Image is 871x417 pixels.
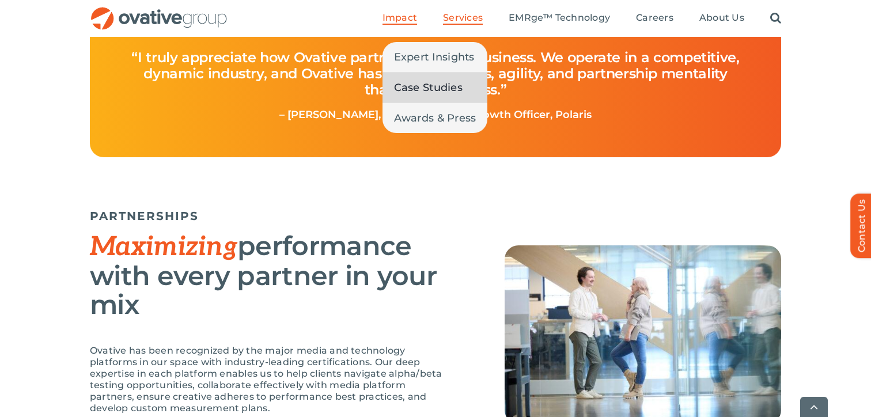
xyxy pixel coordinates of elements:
h5: PARTNERSHIPS [90,209,447,223]
p: Ovative has been recognized by the major media and technology platforms in our space with industr... [90,345,447,414]
h4: “I truly appreciate how Ovative partners with our business. We operate in a competitive, dynamic ... [117,38,754,109]
p: – [PERSON_NAME], Chief Customer Growth Officer, Polaris [117,109,754,121]
span: Maximizing [90,231,237,263]
span: Impact [383,12,417,24]
a: EMRge™ Technology [509,12,610,25]
a: Search [770,12,781,25]
span: About Us [699,12,744,24]
a: OG_Full_horizontal_RGB [90,6,228,17]
a: Careers [636,12,673,25]
a: Case Studies [383,73,488,103]
a: Awards & Press [383,103,488,133]
span: Awards & Press [394,110,476,126]
span: Services [443,12,483,24]
a: About Us [699,12,744,25]
span: Careers [636,12,673,24]
span: EMRge™ Technology [509,12,610,24]
span: Case Studies [394,79,463,96]
span: Expert Insights [394,49,475,65]
h2: performance with every partner in your mix [90,232,447,319]
a: Expert Insights [383,42,488,72]
a: Impact [383,12,417,25]
a: Services [443,12,483,25]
